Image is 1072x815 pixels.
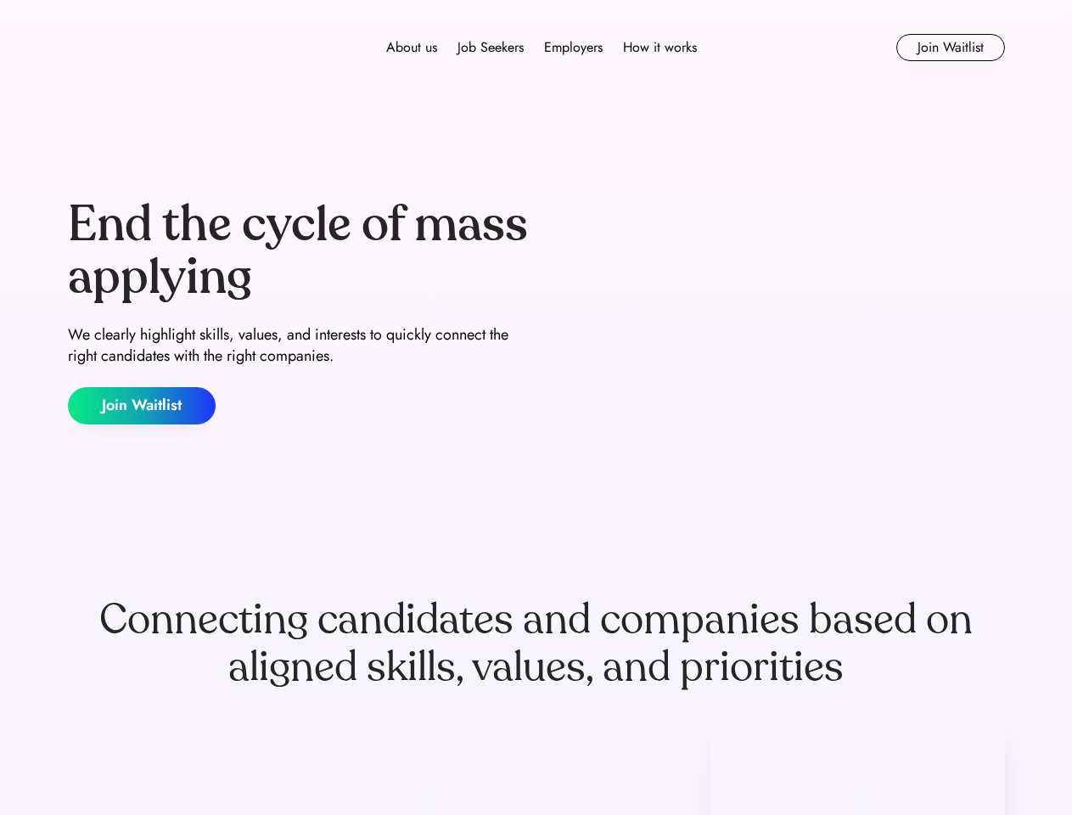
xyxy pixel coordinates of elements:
[68,199,530,303] div: End the cycle of mass applying
[68,324,530,367] div: We clearly highlight skills, values, and interests to quickly connect the right candidates with t...
[68,596,1005,691] div: Connecting candidates and companies based on aligned skills, values, and priorities
[68,34,187,61] img: Forward logo
[896,34,1005,61] button: Join Waitlist
[623,37,697,58] div: How it works
[543,129,1005,494] img: yH5BAEAAAAALAAAAAABAAEAAAIBRAA7
[457,37,524,58] div: Job Seekers
[386,37,437,58] div: About us
[68,387,216,424] button: Join Waitlist
[544,37,603,58] div: Employers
